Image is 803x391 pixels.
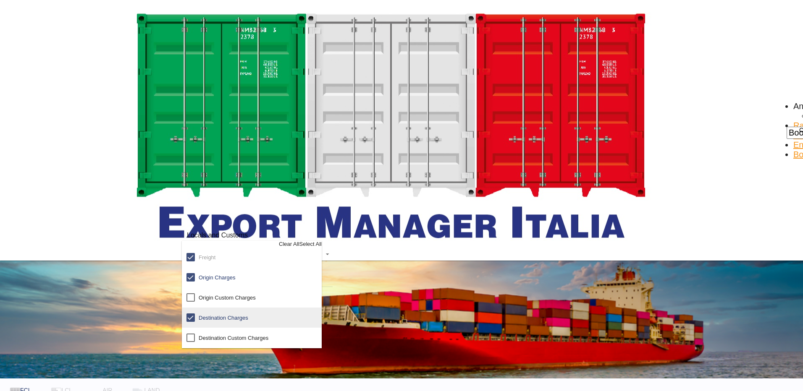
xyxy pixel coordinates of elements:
[299,241,322,247] div: Select All
[199,335,268,341] div: Destination Custom Charges
[182,348,322,354] div: Done
[279,241,299,247] div: Clear All
[199,274,235,281] div: Origin Charges
[199,254,215,261] div: Freight
[199,295,256,301] div: Origin Custom Charges
[199,315,248,321] div: Destination Charges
